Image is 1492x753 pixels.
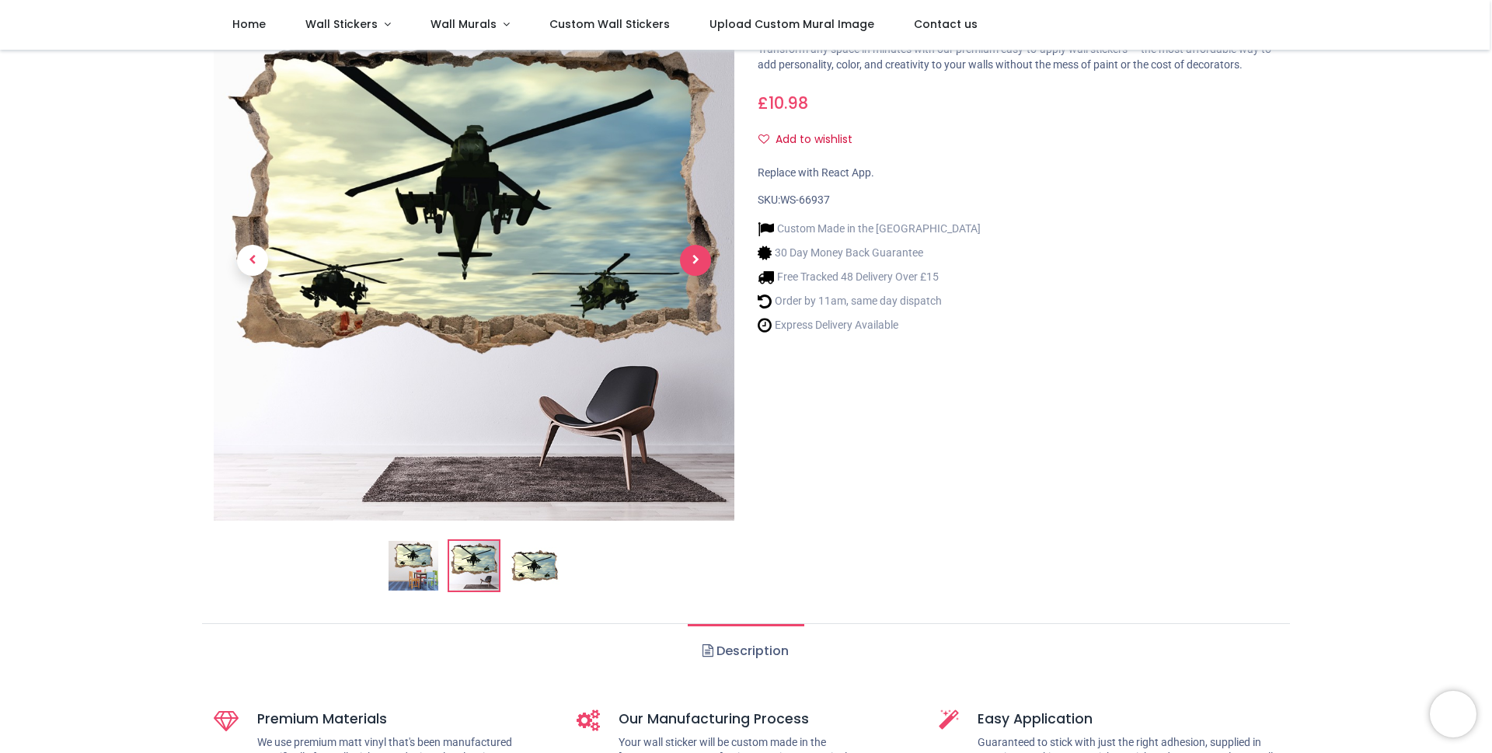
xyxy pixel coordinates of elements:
span: Next [680,245,711,276]
li: 30 Day Money Back Guarantee [758,245,981,261]
a: Description [688,624,804,678]
a: Next [657,78,734,443]
span: Previous [237,245,268,276]
span: WS-66937 [780,193,830,206]
iframe: Brevo live chat [1430,691,1476,737]
li: Express Delivery Available [758,317,981,333]
span: Wall Stickers [305,16,378,32]
h5: Easy Application [978,709,1278,729]
li: Free Tracked 48 Delivery Over £15 [758,269,981,285]
span: £ [758,92,808,114]
div: Replace with React App. [758,166,1278,181]
i: Add to wishlist [758,134,769,145]
img: WS-66937-03 [510,541,559,591]
button: Add to wishlistAdd to wishlist [758,127,866,153]
div: SKU: [758,193,1278,208]
p: Transform any space in minutes with our premium easy-to-apply wall stickers — the most affordable... [758,42,1278,72]
span: Wall Murals [431,16,497,32]
h5: Our Manufacturing Process [619,709,916,729]
span: Custom Wall Stickers [549,16,670,32]
span: Upload Custom Mural Image [709,16,874,32]
span: Home [232,16,266,32]
span: 10.98 [769,92,808,114]
li: Custom Made in the [GEOGRAPHIC_DATA] [758,221,981,237]
li: Order by 11am, same day dispatch [758,293,981,309]
h5: Premium Materials [257,709,553,729]
span: Contact us [914,16,978,32]
img: Army Helicopters 3D Hole In The Wall Sticker [389,541,438,591]
img: WS-66937-02 [449,541,499,591]
a: Previous [214,78,291,443]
